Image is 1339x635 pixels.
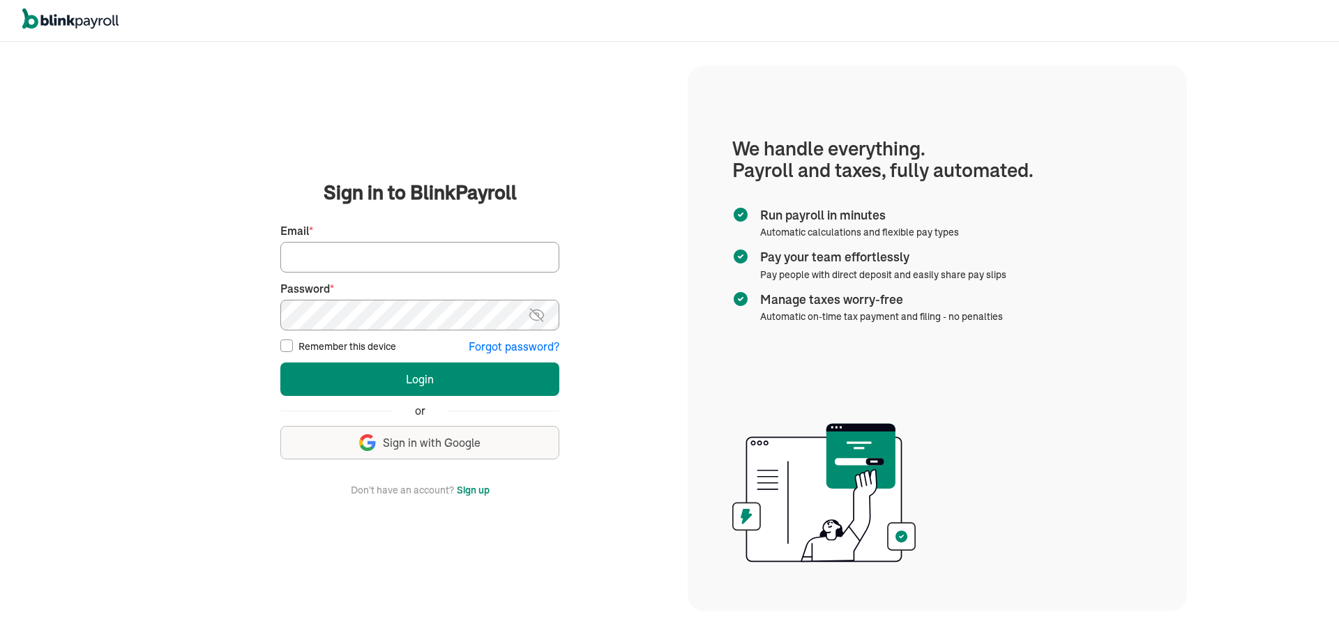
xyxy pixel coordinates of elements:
span: Manage taxes worry-free [760,291,997,309]
span: Pay people with direct deposit and easily share pay slips [760,268,1006,281]
label: Email [280,223,559,239]
h1: We handle everything. Payroll and taxes, fully automated. [732,138,1142,181]
img: illustration [732,419,916,567]
label: Remember this device [298,339,396,353]
input: Your email address [280,242,559,273]
img: google [359,434,376,451]
span: Pay your team effortlessly [760,248,1001,266]
img: checkmark [732,248,749,265]
iframe: Chat Widget [1269,568,1339,635]
span: Sign in to BlinkPayroll [324,178,517,206]
span: or [415,403,425,419]
img: checkmark [732,291,749,307]
span: Automatic on-time tax payment and filing - no penalties [760,310,1003,323]
button: Sign in with Google [280,426,559,459]
img: checkmark [732,206,749,223]
span: Automatic calculations and flexible pay types [760,226,959,238]
img: logo [22,8,119,29]
button: Forgot password? [469,339,559,355]
span: Sign in with Google [383,435,481,451]
label: Password [280,281,559,297]
img: eye [528,307,545,323]
span: Don't have an account? [351,482,454,498]
button: Sign up [457,482,490,498]
span: Run payroll in minutes [760,206,953,224]
button: Login [280,362,559,396]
